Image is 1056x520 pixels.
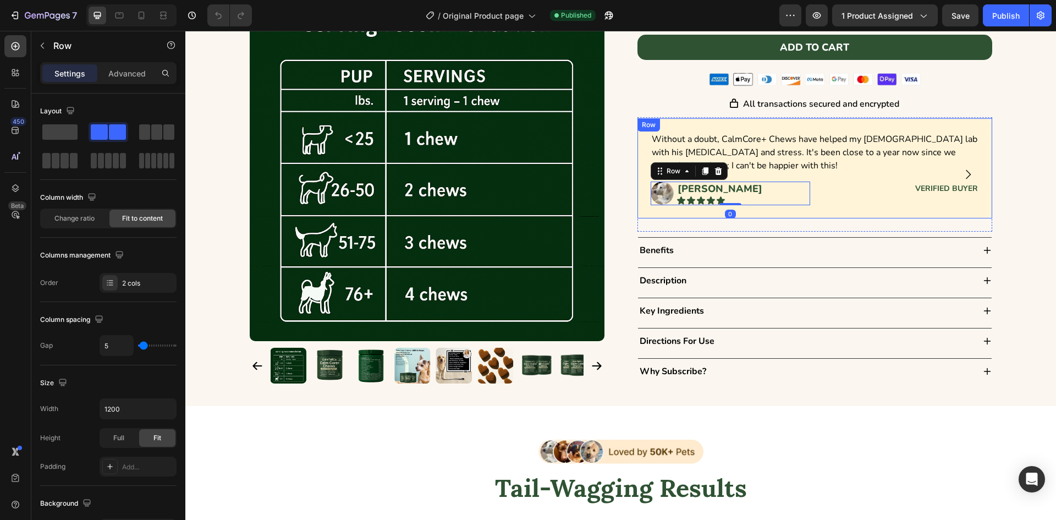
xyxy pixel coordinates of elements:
p: Settings [54,68,85,79]
div: ADD TO CART [595,10,664,23]
div: 0 [540,179,551,188]
div: Column width [40,190,98,205]
iframe: To enrich screen reader interactions, please activate Accessibility in Grammarly extension settings [185,31,1056,520]
button: Carousel Back Arrow [461,128,492,159]
div: Undo/Redo [207,4,252,26]
p: VERIFIED BUYER [635,152,793,164]
p: [PERSON_NAME] [492,152,577,164]
div: Beta [8,201,26,210]
span: / [438,10,441,21]
div: Columns management [40,248,126,263]
button: Publish [983,4,1029,26]
div: Column spacing [40,313,106,327]
div: 450 [10,117,26,126]
div: Open Intercom Messenger [1019,466,1045,492]
button: 7 [4,4,82,26]
div: 2 cols [122,278,174,288]
span: Full [113,433,124,443]
div: Padding [40,462,65,472]
span: Original Product page [443,10,524,21]
div: Height [40,433,61,443]
p: Without a doubt, CalmCore+ Chews have helped my [DEMOGRAPHIC_DATA] lab with his [MEDICAL_DATA] an... [466,102,793,141]
div: Row [454,89,472,99]
h2: Tail-Wagging Results [64,441,807,473]
img: gempages_580495195036976046-d1cc0b6a-7c45-48b8-aa78-b63ad1f9506e.webp [353,408,518,434]
p: Advanced [108,68,146,79]
span: Save [952,11,970,20]
p: Description [454,243,501,256]
div: Publish [992,10,1020,21]
span: 1 product assigned [842,10,913,21]
input: Auto [100,399,176,419]
div: Order [40,278,58,288]
p: Directions For Use [454,304,529,317]
span: Fit to content [122,214,163,223]
div: Size [40,376,69,391]
p: Key Ingredients [454,273,519,287]
img: gempages_580495195036976046-2dcc0e5b-8de6-4824-b8d6-79704a434b4e.webp [465,151,488,174]
button: Save [942,4,978,26]
p: Benefits [454,213,488,226]
div: Width [40,404,58,414]
input: Auto [100,336,133,355]
div: Add... [122,462,174,472]
span: Fit [153,433,161,443]
img: gempages_580495195036976046-c0366ad5-c4fb-401d-8bfd-65cdd934da62.png [519,37,739,59]
button: ADD TO CART [452,4,807,29]
button: Carousel Next Arrow [405,329,417,341]
span: Published [561,10,591,20]
button: Carousel Next Arrow [767,128,798,159]
p: All transactions secured and encrypted [558,67,714,80]
button: 1 product assigned [832,4,938,26]
p: 7 [72,9,77,22]
div: Layout [40,104,77,119]
div: Background [40,496,94,511]
p: Row [53,39,147,52]
p: Why Subscribe? [454,334,521,347]
span: Change ratio [54,214,95,223]
div: Gap [40,341,53,351]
